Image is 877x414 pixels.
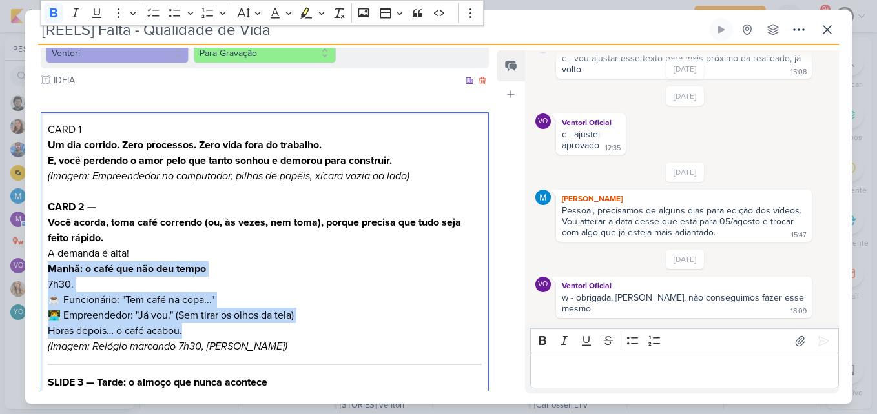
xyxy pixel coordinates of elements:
[48,262,206,275] strong: Manhã: o café que não deu tempo
[48,246,482,261] p: A demanda é alta!
[48,201,96,213] strong: CARD 2 —
[48,216,461,244] strong: Você acorda, toma café correndo (ou, às vezes, nem toma), porque precisa que tudo seja feito rápido.
[46,43,189,63] button: Ventori
[51,74,463,87] input: Texto sem título
[716,25,727,35] div: Ligar relógio
[48,376,267,389] strong: SLIDE 3 — Tarde: o almoço que nunca acontece
[605,143,621,153] div: 12:35
[538,118,548,125] p: VO
[562,53,803,75] div: c - vou ajustar esse texto para mais próximo da realidade, já volto
[194,43,336,63] button: Para Gravação
[48,277,482,339] p: 7h30. ☕ Funcionário: "Tem café na copa..." 👨‍💻 Empreendedor: "Já vou." (Sem tirar os olhos da tel...
[559,116,623,129] div: Ventori Oficial
[535,113,551,129] div: Ventori Oficial
[562,140,599,151] div: aprovado
[562,216,796,238] div: Vou atterar a data desse que está para 05/agosto e trocar com algo que já esteja mais adiantado.
[790,67,807,77] div: 15:08
[562,129,620,140] div: c - ajustei
[791,230,807,241] div: 15:47
[530,353,839,388] div: Editor editing area: main
[48,154,392,167] strong: E, você perdendo o amor pelo que tanto sonhou e demorou para construir.
[535,277,551,292] div: Ventori Oficial
[562,292,807,314] div: w - obrigada, [PERSON_NAME], não conseguimos fazer esse mesmo
[48,122,482,137] h2: CARD 1
[48,139,322,152] strong: Um dia corrido. Zero processos. Zero vida fora do trabalho.
[38,18,707,41] input: Kard Sem Título
[790,306,807,317] div: 18:09
[559,279,809,292] div: Ventori Oficial
[48,170,409,182] i: (Imagem: Empreendedor no computador, pilhas de papéis, xícara vazia ao lado)
[535,190,551,205] img: MARIANA MIRANDA
[530,328,839,353] div: Editor toolbar
[559,192,809,205] div: [PERSON_NAME]
[562,205,806,216] div: Pessoal, precisamos de alguns dias para edição dos vídeos.
[538,281,548,288] p: VO
[48,340,287,353] i: (Imagem: Relógio marcando 7h30, [PERSON_NAME])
